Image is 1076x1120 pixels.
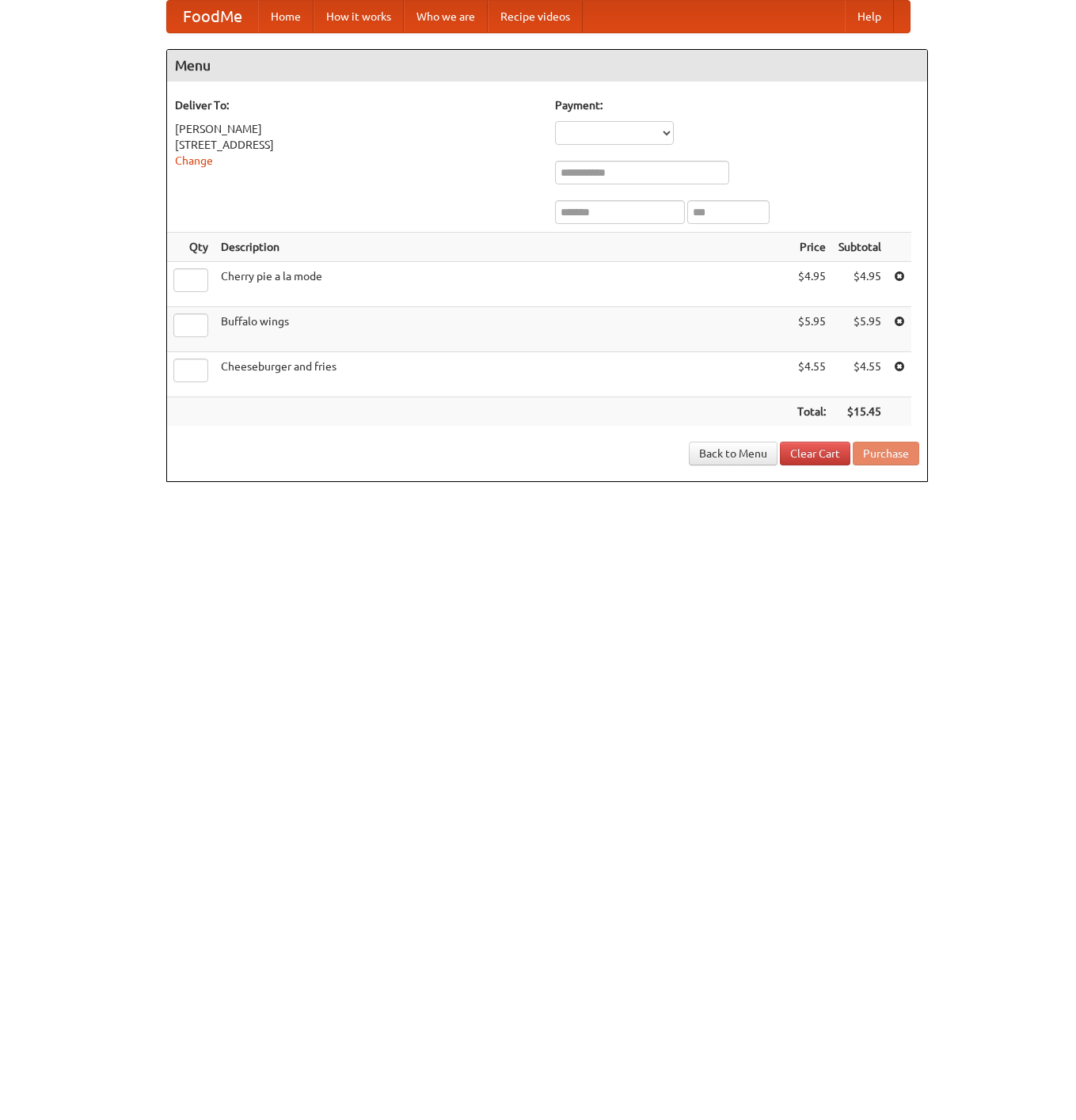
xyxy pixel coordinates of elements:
a: Back to Menu [689,442,778,465]
th: Description [215,233,791,262]
a: Clear Cart [780,442,850,465]
h5: Payment: [555,97,919,113]
th: Total: [791,397,832,427]
h5: Deliver To: [175,97,539,113]
td: $5.95 [832,307,888,352]
a: Change [175,154,213,167]
a: Help [845,1,894,32]
td: $4.55 [791,352,832,397]
a: How it works [314,1,404,32]
button: Purchase [853,442,919,465]
td: $4.55 [832,352,888,397]
td: Cheeseburger and fries [215,352,791,397]
td: Buffalo wings [215,307,791,352]
td: Cherry pie a la mode [215,262,791,307]
th: Qty [167,233,215,262]
a: Home [258,1,314,32]
td: $4.95 [791,262,832,307]
td: $4.95 [832,262,888,307]
a: Recipe videos [488,1,583,32]
th: Subtotal [832,233,888,262]
a: Who we are [404,1,488,32]
h4: Menu [167,50,927,82]
td: $5.95 [791,307,832,352]
div: [STREET_ADDRESS] [175,137,539,153]
a: FoodMe [167,1,258,32]
div: [PERSON_NAME] [175,121,539,137]
th: $15.45 [832,397,888,427]
th: Price [791,233,832,262]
